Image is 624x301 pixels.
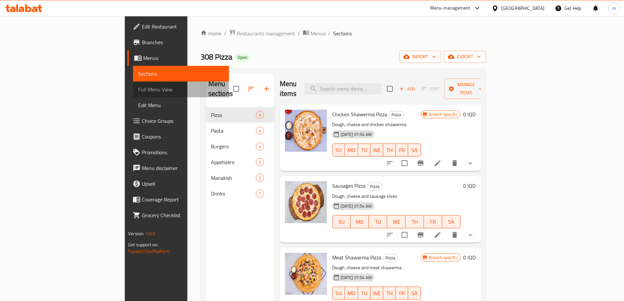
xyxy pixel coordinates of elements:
[256,158,264,166] div: items
[127,19,229,34] a: Edit Restaurant
[128,247,170,255] a: Support.OpsPlatform
[127,144,229,160] a: Promotions
[200,49,232,64] span: 308 Pizza
[206,123,274,139] div: Pasta4
[397,84,418,94] button: Add
[387,215,406,228] button: WE
[449,81,483,97] span: Manage items
[206,107,274,123] div: Pizza9
[424,215,442,228] button: FR
[426,111,460,118] span: Branch specific
[142,164,224,172] span: Menu disclaimer
[328,29,331,37] li: /
[338,203,374,209] span: [DATE] 07:54 AM
[348,145,355,155] span: MO
[361,289,368,298] span: TU
[444,79,488,99] button: Manage items
[612,5,616,12] span: m
[211,174,256,182] span: Manakish
[345,143,358,157] button: MO
[369,215,387,228] button: TU
[127,50,229,66] a: Menus
[235,55,250,60] span: Open
[466,231,474,239] svg: Show Choices
[397,84,418,94] span: Add item
[133,82,229,97] a: Full Menu View
[256,175,264,181] span: 2
[256,111,264,119] div: items
[285,181,327,223] img: Sausages Pizza
[396,287,408,300] button: FR
[127,34,229,50] a: Branches
[332,215,351,228] button: SU
[332,287,345,300] button: SU
[311,29,326,37] span: Menus
[256,127,264,135] div: items
[133,66,229,82] a: Sections
[332,143,345,157] button: SU
[206,154,274,170] div: Appetizers2
[142,180,224,188] span: Upsell
[127,192,229,207] a: Coverage Report
[142,133,224,141] span: Coupons
[463,155,478,171] button: show more
[389,111,404,119] span: Pizza
[358,287,370,300] button: TU
[338,274,374,281] span: [DATE] 07:54 AM
[367,183,382,190] span: Pizza
[127,207,229,223] a: Grocery Checklist
[413,227,428,243] button: Branch-specific-item
[298,29,300,37] li: /
[383,254,398,262] span: Pizza
[398,228,411,242] span: Select to update
[138,70,224,78] span: Sections
[143,54,224,62] span: Menus
[229,82,243,96] span: Select all sections
[373,289,381,298] span: WE
[367,182,383,190] div: Pizza
[390,217,403,227] span: WE
[128,229,144,238] span: Version:
[142,196,224,203] span: Coverage Report
[256,191,264,197] span: 1
[382,155,398,171] button: sort-choices
[463,253,476,262] h6: 0 IQD
[335,145,342,155] span: SU
[463,110,476,119] h6: 0 IQD
[211,190,256,198] span: Drinks
[398,156,411,170] span: Select to update
[256,143,264,150] span: 4
[142,38,224,46] span: Branches
[408,143,421,157] button: SA
[285,253,327,295] img: Meat Shawarma Pizza
[383,287,396,300] button: TH
[386,289,393,298] span: TH
[430,4,470,12] div: Menu-management
[405,53,436,61] span: import
[243,81,259,97] span: Sort sections
[332,181,366,191] span: Sausages Pizza
[256,112,264,118] span: 9
[280,79,297,99] h2: Menu items
[350,215,369,228] button: MO
[413,155,428,171] button: Branch-specific-item
[398,145,406,155] span: FR
[361,145,368,155] span: TU
[445,217,458,227] span: SA
[211,158,256,166] div: Appetizers
[398,85,416,93] span: Add
[335,217,348,227] span: SU
[426,217,440,227] span: FR
[408,217,421,227] span: TH
[206,186,274,201] div: Drinks1
[256,128,264,134] span: 4
[408,287,421,300] button: SA
[370,143,383,157] button: WE
[399,51,441,63] button: import
[466,159,474,167] svg: Show Choices
[142,23,224,30] span: Edit Restaurant
[127,113,229,129] a: Choice Groups
[138,101,224,109] span: Edit Menu
[396,143,408,157] button: FR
